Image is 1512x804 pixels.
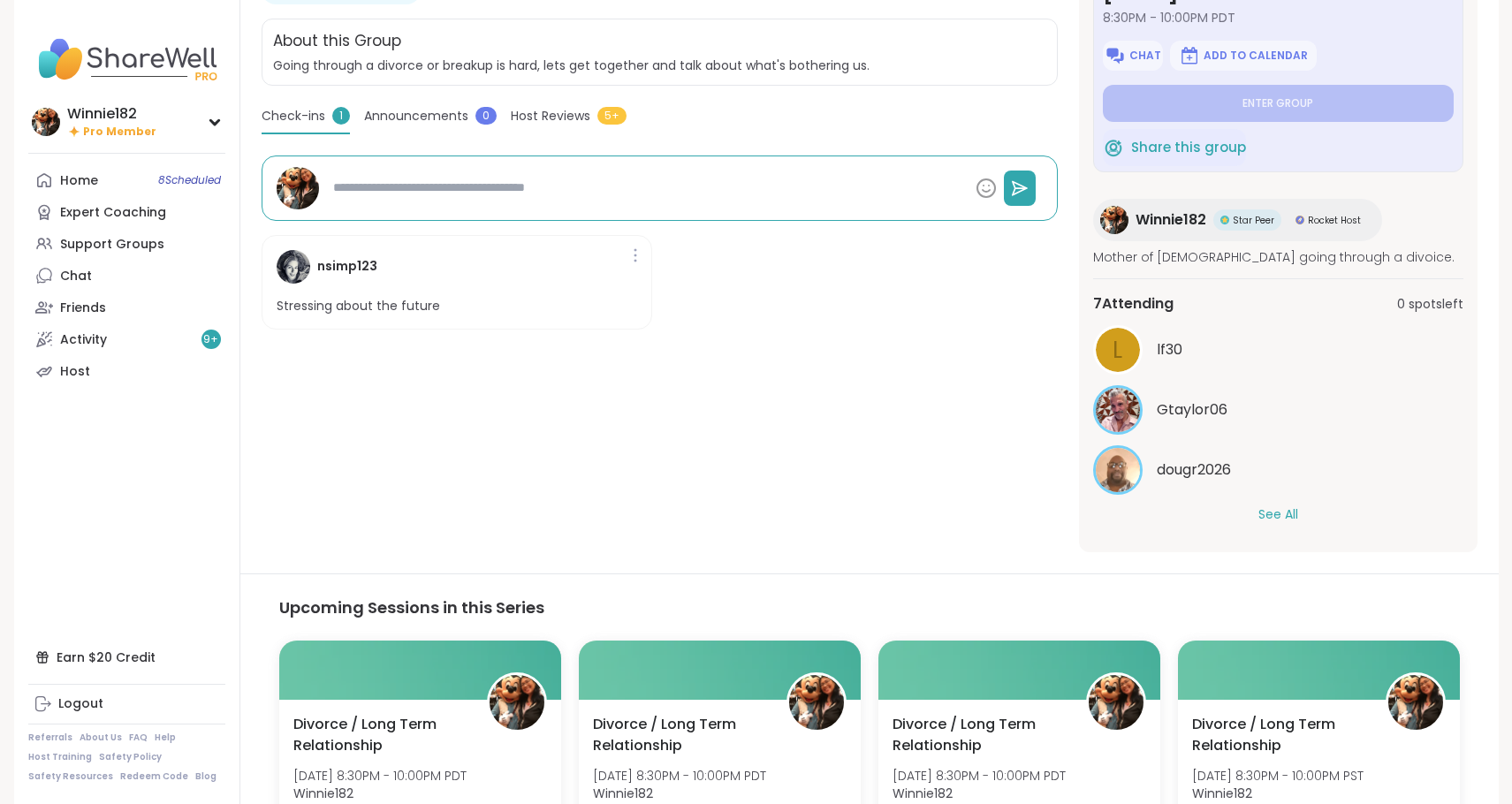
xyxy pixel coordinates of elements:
[1388,675,1443,730] img: Winnie182
[60,331,107,349] div: Activity
[1157,339,1182,360] span: lf30
[28,196,225,228] a: Expert Coaching
[1170,41,1317,71] button: Add to Calendar
[28,323,225,355] a: Activity9+
[593,714,767,756] span: Divorce / Long Term Relationship
[279,595,1460,619] h3: Upcoming Sessions in this Series
[1103,129,1246,166] button: Share this group
[1233,214,1274,227] span: Star Peer
[262,107,325,125] span: Check-ins
[1093,293,1174,315] span: 7 Attending
[1096,388,1140,432] img: Gtaylor06
[83,125,156,140] span: Pro Member
[490,675,544,730] img: Winnie182
[129,732,148,744] a: FAQ
[1129,49,1161,63] span: Chat
[28,770,113,783] a: Safety Resources
[60,236,164,254] div: Support Groups
[80,732,122,744] a: About Us
[332,107,350,125] span: 1
[273,57,1046,74] span: Going through a divorce or breakup is hard, lets get together and talk about what's bothering us.
[293,714,467,756] span: Divorce / Long Term Relationship
[120,770,188,783] a: Redeem Code
[593,767,766,785] span: [DATE] 8:30PM - 10:00PM PDT
[28,228,225,260] a: Support Groups
[1192,785,1252,802] b: Winnie182
[1103,137,1124,158] img: ShareWell Logomark
[28,688,225,720] a: Logout
[1220,216,1229,224] img: Star Peer
[1105,45,1126,66] img: ShareWell Logomark
[1093,199,1382,241] a: Winnie182Winnie182Star PeerStar PeerRocket HostRocket Host
[1258,505,1298,524] button: See All
[155,732,176,744] a: Help
[789,675,844,730] img: Winnie182
[593,785,653,802] b: Winnie182
[67,104,156,124] div: Winnie182
[1113,333,1122,368] span: l
[1093,325,1463,375] a: llf30
[28,732,72,744] a: Referrals
[317,257,377,276] h4: nsimp123
[1093,248,1463,266] span: Mother of [DEMOGRAPHIC_DATA] going through a divoice.
[1308,214,1361,227] span: Rocket Host
[1089,675,1143,730] img: Winnie182
[293,767,467,785] span: [DATE] 8:30PM - 10:00PM PDT
[1157,399,1227,421] span: Gtaylor06
[28,355,225,387] a: Host
[1397,295,1463,314] span: 0 spots left
[1295,216,1304,224] img: Rocket Host
[893,767,1066,785] span: [DATE] 8:30PM - 10:00PM PDT
[1204,49,1308,63] span: Add to Calendar
[60,300,106,317] div: Friends
[60,363,90,381] div: Host
[277,250,310,284] img: nsimp123
[1242,96,1313,110] span: Enter group
[1179,45,1200,66] img: ShareWell Logomark
[1157,459,1231,481] span: dougr2026
[293,785,353,802] b: Winnie182
[28,292,225,323] a: Friends
[475,107,497,125] span: 0
[511,107,590,125] span: Host Reviews
[597,107,627,125] span: 5+
[1093,445,1463,495] a: dougr2026dougr2026
[28,751,92,763] a: Host Training
[364,107,468,125] span: Announcements
[1093,385,1463,435] a: Gtaylor06Gtaylor06
[1103,85,1454,122] button: Enter group
[195,770,217,783] a: Blog
[1192,714,1366,756] span: Divorce / Long Term Relationship
[58,695,103,713] div: Logout
[1192,767,1364,785] span: [DATE] 8:30PM - 10:00PM PST
[277,298,440,315] p: Stressing about the future
[60,204,166,222] div: Expert Coaching
[60,172,98,190] div: Home
[1131,138,1246,158] span: Share this group
[273,30,401,53] h2: About this Group
[60,268,92,285] div: Chat
[277,167,319,209] img: Winnie182
[1096,448,1140,492] img: dougr2026
[893,714,1067,756] span: Divorce / Long Term Relationship
[1136,209,1206,231] span: Winnie182
[28,641,225,673] div: Earn $20 Credit
[28,28,225,90] img: ShareWell Nav Logo
[893,785,953,802] b: Winnie182
[1103,41,1163,71] button: Chat
[203,332,218,347] span: 9 +
[1103,9,1454,27] span: 8:30PM - 10:00PM PDT
[28,164,225,196] a: Home8Scheduled
[1100,206,1128,234] img: Winnie182
[99,751,162,763] a: Safety Policy
[158,173,221,187] span: 8 Scheduled
[28,260,225,292] a: Chat
[32,108,60,136] img: Winnie182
